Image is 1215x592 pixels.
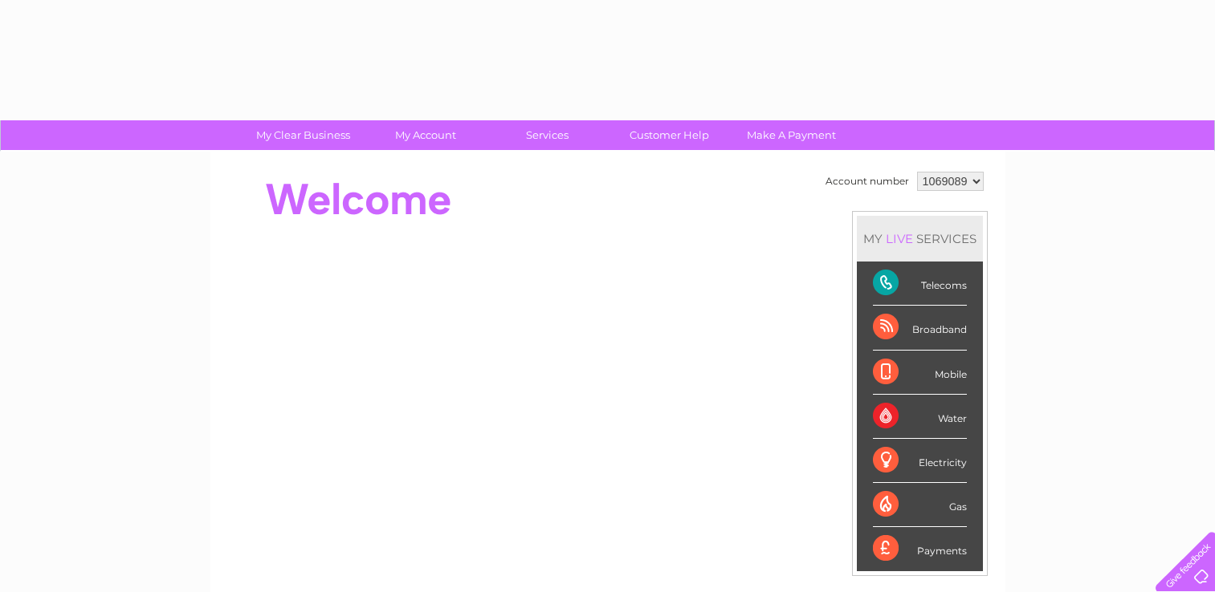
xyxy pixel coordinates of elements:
[873,306,967,350] div: Broadband
[725,120,858,150] a: Make A Payment
[873,483,967,527] div: Gas
[237,120,369,150] a: My Clear Business
[883,231,916,246] div: LIVE
[873,262,967,306] div: Telecoms
[822,168,913,195] td: Account number
[857,216,983,262] div: MY SERVICES
[873,395,967,439] div: Water
[873,439,967,483] div: Electricity
[359,120,491,150] a: My Account
[481,120,614,150] a: Services
[873,527,967,570] div: Payments
[873,351,967,395] div: Mobile
[603,120,736,150] a: Customer Help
